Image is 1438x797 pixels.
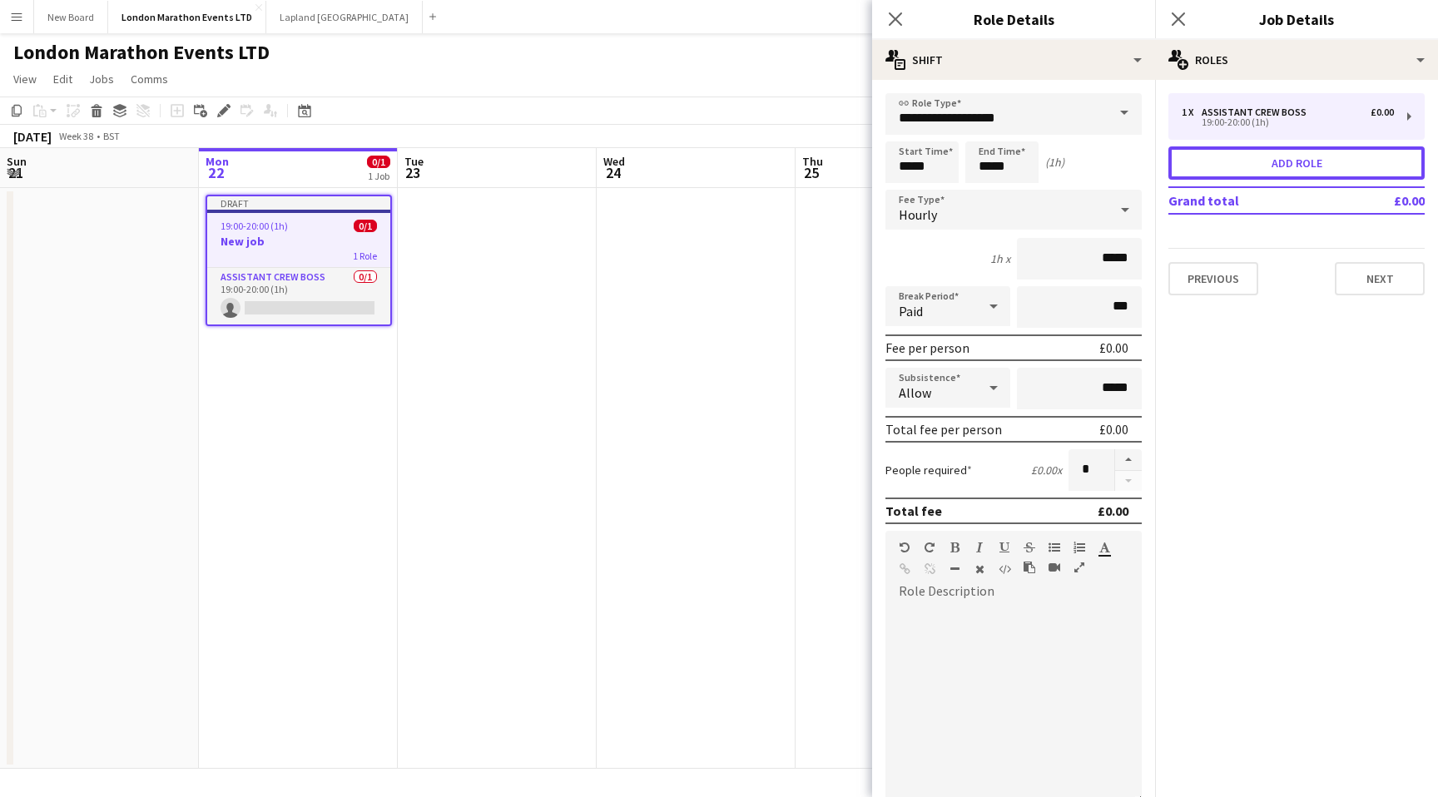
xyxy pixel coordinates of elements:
[999,562,1010,576] button: HTML Code
[221,220,288,232] span: 19:00-20:00 (1h)
[103,130,120,142] div: BST
[53,72,72,87] span: Edit
[1024,561,1035,574] button: Paste as plain text
[885,502,942,519] div: Total fee
[899,303,923,319] span: Paid
[47,68,79,90] a: Edit
[1202,106,1313,118] div: Assistant Crew Boss
[82,68,121,90] a: Jobs
[601,163,625,182] span: 24
[1074,541,1085,554] button: Ordered List
[603,154,625,169] span: Wed
[1031,463,1062,478] div: £0.00 x
[949,541,960,554] button: Bold
[131,72,168,87] span: Comms
[266,1,423,33] button: Lapland [GEOGRAPHIC_DATA]
[124,68,175,90] a: Comms
[354,220,377,232] span: 0/1
[1155,40,1438,80] div: Roles
[1049,541,1060,554] button: Unordered List
[885,463,972,478] label: People required
[802,154,823,169] span: Thu
[1155,8,1438,30] h3: Job Details
[55,130,97,142] span: Week 38
[207,234,390,249] h3: New job
[353,250,377,262] span: 1 Role
[1182,106,1202,118] div: 1 x
[872,8,1155,30] h3: Role Details
[1371,106,1394,118] div: £0.00
[89,72,114,87] span: Jobs
[1074,561,1085,574] button: Fullscreen
[899,206,937,223] span: Hourly
[1115,449,1142,471] button: Increase
[800,163,823,182] span: 25
[1024,541,1035,554] button: Strikethrough
[207,196,390,210] div: Draft
[899,541,910,554] button: Undo
[108,1,266,33] button: London Marathon Events LTD
[1168,146,1425,180] button: Add role
[949,562,960,576] button: Horizontal Line
[1346,187,1425,214] td: £0.00
[402,163,424,182] span: 23
[1335,262,1425,295] button: Next
[1099,421,1128,438] div: £0.00
[1098,502,1128,519] div: £0.00
[885,339,969,356] div: Fee per person
[872,40,1155,80] div: Shift
[899,384,931,401] span: Allow
[974,562,985,576] button: Clear Formatting
[1098,541,1110,554] button: Text Color
[1099,339,1128,356] div: £0.00
[999,541,1010,554] button: Underline
[13,40,270,65] h1: London Marathon Events LTD
[1168,187,1346,214] td: Grand total
[1182,118,1394,126] div: 19:00-20:00 (1h)
[203,163,229,182] span: 22
[885,421,1002,438] div: Total fee per person
[924,541,935,554] button: Redo
[367,156,390,168] span: 0/1
[4,163,27,182] span: 21
[206,195,392,326] app-job-card: Draft19:00-20:00 (1h)0/1New job1 RoleAssistant Crew Boss0/119:00-20:00 (1h)
[990,251,1010,266] div: 1h x
[1049,561,1060,574] button: Insert video
[404,154,424,169] span: Tue
[34,1,108,33] button: New Board
[13,72,37,87] span: View
[368,170,389,182] div: 1 Job
[974,541,985,554] button: Italic
[13,128,52,145] div: [DATE]
[1045,155,1064,170] div: (1h)
[7,154,27,169] span: Sun
[1168,262,1258,295] button: Previous
[7,68,43,90] a: View
[206,154,229,169] span: Mon
[207,268,390,324] app-card-role: Assistant Crew Boss0/119:00-20:00 (1h)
